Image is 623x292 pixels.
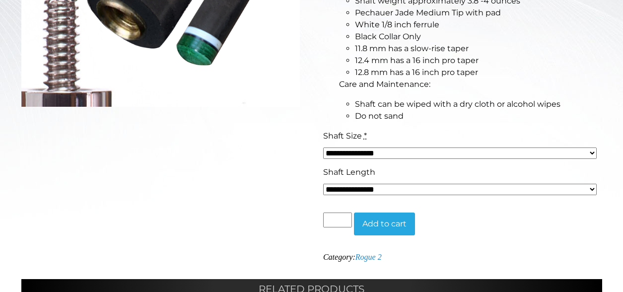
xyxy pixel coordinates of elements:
span: 12.8 mm has a 16 inch pro taper [355,68,478,77]
button: Add to cart [354,213,415,235]
span: Black Collar Only [355,32,421,41]
span: Care and Maintenance: [339,79,430,89]
input: Product quantity [323,213,352,227]
span: Shaft can be wiped with a dry cloth or alcohol wipes [355,99,560,109]
span: 12.4 mm has a 16 inch pro taper [355,56,479,65]
abbr: required [364,131,367,141]
span: Shaft Length [323,167,375,177]
span: 11.8 mm has a slow-rise taper [355,44,469,53]
span: Pechauer Jade Medium Tip with pad [355,8,501,17]
span: Do not sand [355,111,404,121]
a: Rogue 2 [355,253,382,261]
span: Category: [323,253,382,261]
span: Shaft Size [323,131,362,141]
span: White 1/8 inch ferrule [355,20,439,29]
